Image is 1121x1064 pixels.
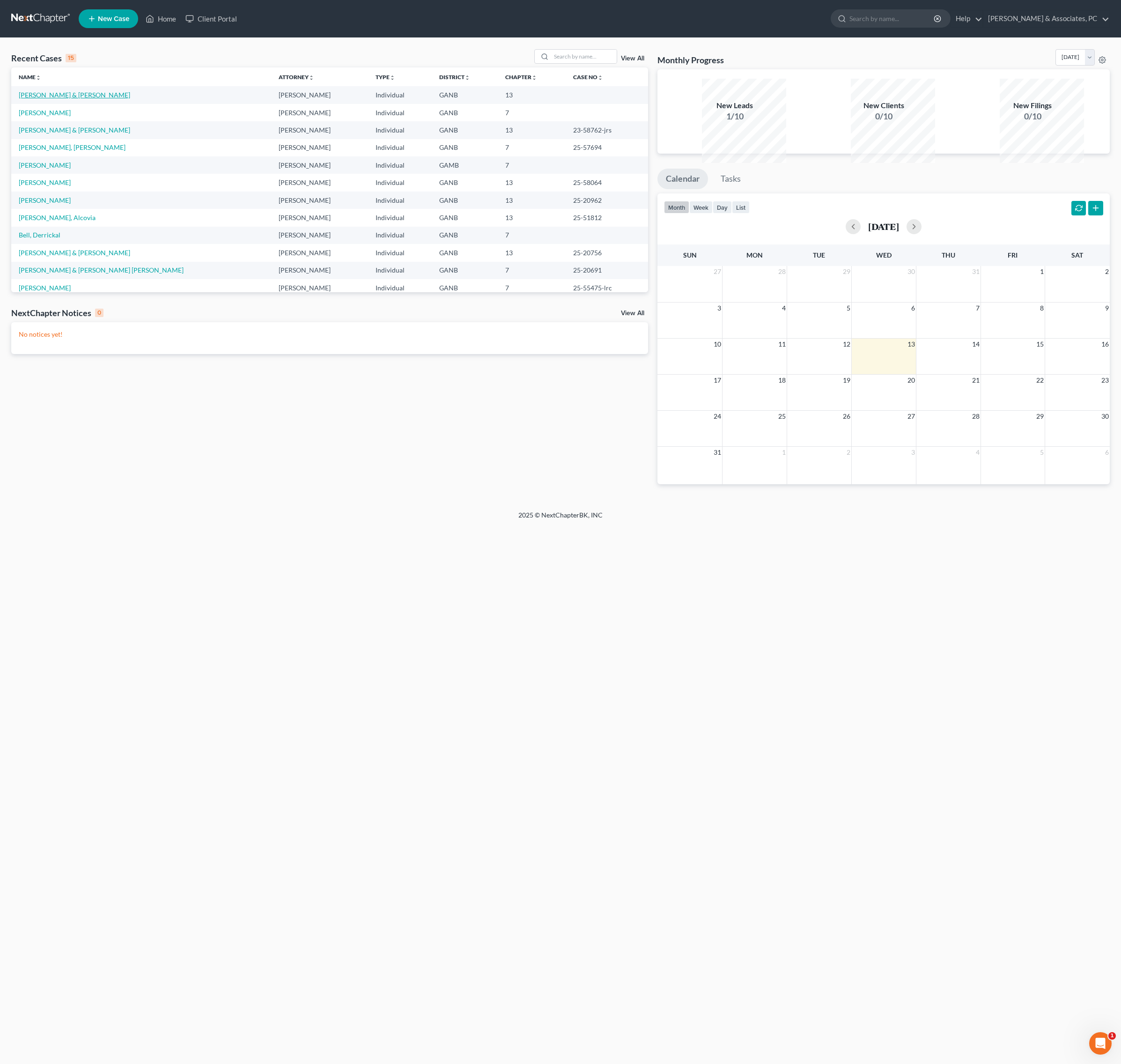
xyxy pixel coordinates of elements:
[432,139,498,156] td: GANB
[19,126,130,134] a: [PERSON_NAME] & [PERSON_NAME]
[36,75,41,81] i: unfold_more
[19,214,96,222] a: [PERSON_NAME], Alcovia
[846,303,851,314] span: 5
[432,121,498,139] td: GANB
[566,262,648,279] td: 25-20691
[842,266,851,277] span: 29
[368,209,432,226] td: Individual
[566,244,648,261] td: 25-20756
[368,104,432,121] td: Individual
[376,74,395,81] a: Typeunfold_more
[271,192,368,209] td: [PERSON_NAME]
[566,209,648,226] td: 25-51812
[702,100,767,111] div: New Leads
[971,375,981,386] span: 21
[505,74,537,81] a: Chapterunfold_more
[498,192,566,209] td: 13
[498,139,566,156] td: 7
[971,339,981,350] span: 14
[975,303,981,314] span: 7
[566,192,648,209] td: 25-20962
[907,375,916,386] span: 20
[19,196,71,204] a: [PERSON_NAME]
[1100,339,1110,350] span: 16
[907,266,916,277] span: 30
[1104,303,1110,314] span: 9
[1108,1032,1116,1040] span: 1
[851,100,916,111] div: New Clients
[1000,111,1065,123] div: 0/10
[11,307,103,318] div: NextChapter Notices
[777,266,787,277] span: 28
[566,279,648,296] td: 25-55475-lrc
[19,249,130,257] a: [PERSON_NAME] & [PERSON_NAME]
[849,10,935,27] input: Search by name...
[1089,1032,1112,1055] iframe: Intercom live chat
[716,303,722,314] span: 3
[439,74,470,81] a: Districtunfold_more
[971,411,981,422] span: 28
[390,75,395,81] i: unfold_more
[271,209,368,226] td: [PERSON_NAME]
[777,339,787,350] span: 11
[271,86,368,103] td: [PERSON_NAME]
[19,91,130,99] a: [PERSON_NAME] & [PERSON_NAME]
[11,52,76,64] div: Recent Cases
[19,266,184,274] a: [PERSON_NAME] & [PERSON_NAME] [PERSON_NAME]
[498,86,566,103] td: 13
[309,75,314,81] i: unfold_more
[781,303,787,314] span: 4
[1100,375,1110,386] span: 23
[271,279,368,296] td: [PERSON_NAME]
[712,169,749,189] a: Tasks
[951,10,982,27] a: Help
[368,262,432,279] td: Individual
[95,309,103,317] div: 0
[1104,266,1110,277] span: 2
[271,227,368,244] td: [PERSON_NAME]
[1035,339,1045,350] span: 15
[713,411,722,422] span: 24
[1039,266,1045,277] span: 1
[498,156,566,174] td: 7
[702,111,767,123] div: 1/10
[983,10,1109,27] a: [PERSON_NAME] & Associates, PC
[498,262,566,279] td: 7
[432,156,498,174] td: GAMB
[368,244,432,261] td: Individual
[713,375,722,386] span: 17
[498,244,566,261] td: 13
[713,447,722,458] span: 31
[271,104,368,121] td: [PERSON_NAME]
[1104,447,1110,458] span: 6
[621,55,644,62] a: View All
[573,74,603,81] a: Case Nounfold_more
[910,303,916,314] span: 6
[657,54,724,66] h3: Monthly Progress
[271,244,368,261] td: [PERSON_NAME]
[368,121,432,139] td: Individual
[432,192,498,209] td: GANB
[271,156,368,174] td: [PERSON_NAME]
[566,139,648,156] td: 25-57694
[432,279,498,296] td: GANB
[498,209,566,226] td: 13
[432,227,498,244] td: GANB
[566,121,648,139] td: 23-58762-jrs
[657,169,708,189] a: Calendar
[777,411,787,422] span: 25
[1039,303,1045,314] span: 8
[368,86,432,103] td: Individual
[597,75,603,81] i: unfold_more
[842,375,851,386] span: 19
[910,447,916,458] span: 3
[279,74,314,81] a: Attorneyunfold_more
[907,411,916,422] span: 27
[141,10,181,27] a: Home
[368,227,432,244] td: Individual
[271,262,368,279] td: [PERSON_NAME]
[713,201,732,214] button: day
[432,209,498,226] td: GANB
[498,279,566,296] td: 7
[746,251,763,259] span: Mon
